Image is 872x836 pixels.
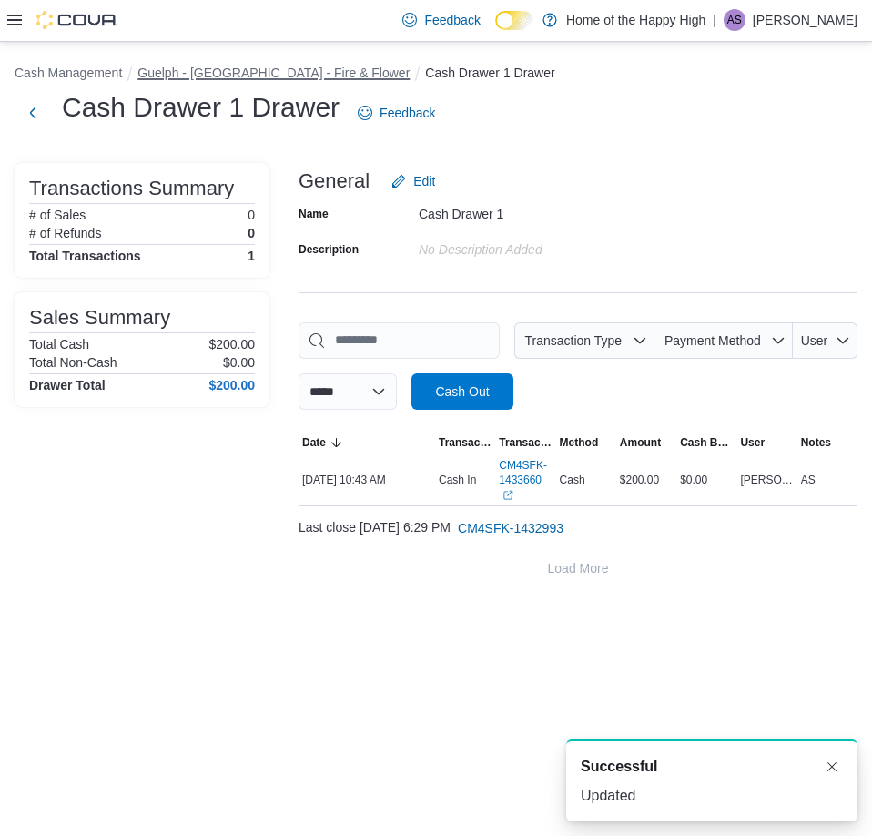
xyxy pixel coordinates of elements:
button: CM4SFK-1432993 [451,510,571,546]
div: Notification [581,756,843,778]
span: Dark Mode [495,30,496,31]
input: Dark Mode [495,11,533,30]
a: Feedback [395,2,487,38]
span: Transaction Type [439,435,492,450]
h4: Total Transactions [29,249,141,263]
label: Description [299,242,359,257]
button: Date [299,432,435,454]
span: Feedback [424,11,480,29]
button: Guelph - [GEOGRAPHIC_DATA] - Fire & Flower [137,66,410,80]
button: Cash Out [411,373,513,410]
img: Cova [36,11,118,29]
div: $0.00 [676,469,736,491]
span: AS [727,9,742,31]
h3: General [299,170,370,192]
input: This is a search bar. As you type, the results lower in the page will automatically filter. [299,322,500,359]
h6: # of Sales [29,208,86,222]
p: Home of the Happy High [566,9,705,31]
div: No Description added [419,235,663,257]
p: $0.00 [223,355,255,370]
button: Notes [797,432,857,454]
span: User [801,333,828,348]
h4: 1 [248,249,255,263]
button: Transaction Type [514,322,654,359]
h6: Total Non-Cash [29,355,117,370]
h6: # of Refunds [29,226,101,240]
div: Updated [581,785,843,807]
button: Transaction # [495,432,555,454]
span: Notes [801,435,831,450]
h3: Transactions Summary [29,178,234,199]
h3: Sales Summary [29,307,170,329]
button: Payment Method [654,322,793,359]
div: Cash Drawer 1 [419,199,663,221]
button: User [736,432,796,454]
span: Payment Method [664,333,761,348]
p: 0 [248,226,255,240]
h4: Drawer Total [29,378,106,393]
button: Cash Drawer 1 Drawer [425,66,554,80]
label: Name [299,207,329,221]
span: Transaction # [499,435,552,450]
button: Edit [384,163,442,199]
span: Amount [620,435,661,450]
span: [PERSON_NAME] [740,473,793,487]
span: $200.00 [620,473,659,487]
h4: $200.00 [208,378,255,393]
svg: External link [502,490,513,501]
span: Cash Back [680,435,733,450]
p: [PERSON_NAME] [753,9,857,31]
button: Load More [299,550,857,586]
span: Cash [560,473,585,487]
nav: An example of EuiBreadcrumbs [15,64,857,86]
p: 0 [248,208,255,222]
button: Method [556,432,616,454]
button: Cash Back [676,432,736,454]
button: Amount [616,432,676,454]
span: CM4SFK-1432993 [458,519,563,537]
span: AS [801,473,816,487]
button: Cash Management [15,66,122,80]
span: Cash Out [435,382,489,401]
span: Load More [548,559,609,577]
div: Last close [DATE] 6:29 PM [299,510,857,546]
div: Austin Sharpe [724,9,745,31]
a: Feedback [350,95,442,131]
span: User [740,435,765,450]
h1: Cash Drawer 1 Drawer [62,89,340,126]
a: CM4SFK-1433660External link [499,458,552,502]
p: | [713,9,716,31]
p: $200.00 [208,337,255,352]
button: User [793,322,857,359]
button: Next [15,95,51,131]
button: Dismiss toast [821,756,843,778]
div: [DATE] 10:43 AM [299,469,435,491]
h6: Total Cash [29,337,89,352]
span: Transaction Type [524,333,622,348]
span: Feedback [380,104,435,122]
p: Cash In [439,473,476,487]
span: Edit [413,172,435,190]
span: Date [302,435,326,450]
span: Successful [581,756,657,778]
button: Transaction Type [435,432,495,454]
span: Method [560,435,599,450]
